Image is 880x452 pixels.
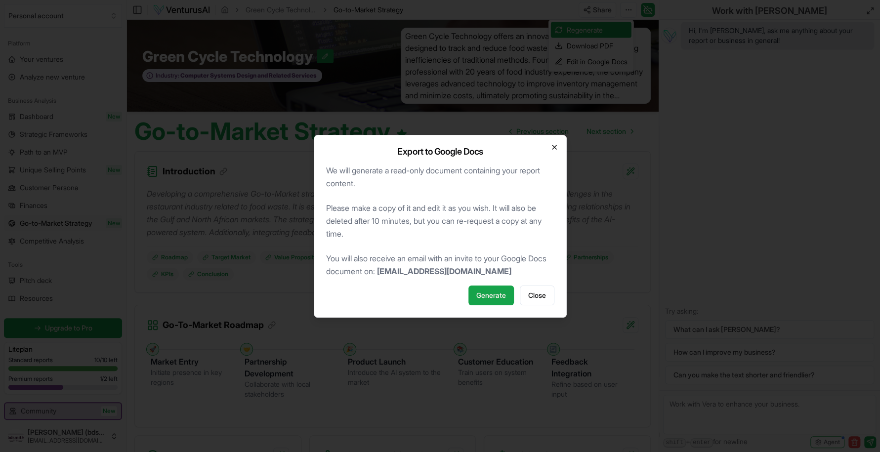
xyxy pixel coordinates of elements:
[468,286,514,305] button: Generate
[326,164,554,190] p: We will generate a read-only document containing your report content.
[326,202,554,240] p: Please make a copy of it and edit it as you wish. It will also be deleted after 10 minutes, but y...
[326,252,554,278] p: You will also receive an email with an invite to your Google Docs document on:
[528,290,546,300] span: Close
[397,147,483,156] h2: Export to Google Docs
[520,286,554,305] button: Close
[476,290,506,300] span: Generate
[377,266,511,276] span: [EMAIL_ADDRESS][DOMAIN_NAME]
